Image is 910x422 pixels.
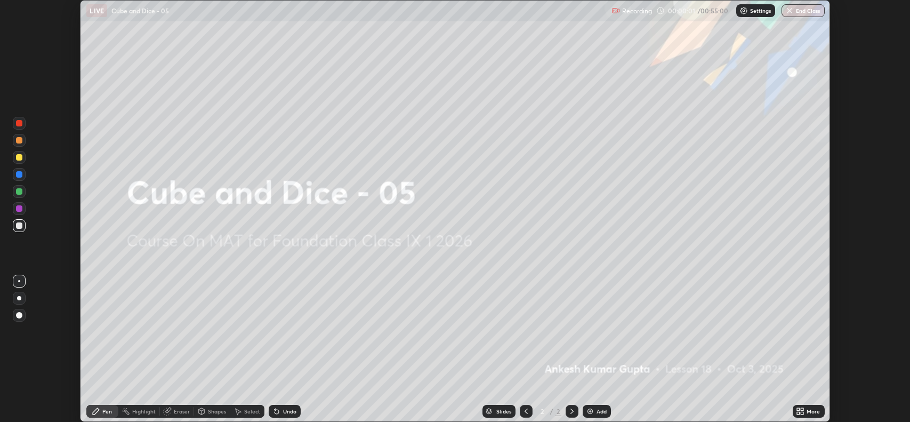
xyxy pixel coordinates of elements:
div: / [550,408,553,415]
img: add-slide-button [586,407,594,416]
div: Select [244,409,260,414]
div: More [807,409,820,414]
img: class-settings-icons [739,6,748,15]
p: Cube and Dice - 05 [111,6,169,15]
div: Pen [102,409,112,414]
p: Recording [622,7,652,15]
img: end-class-cross [785,6,794,15]
div: Slides [496,409,511,414]
div: 2 [537,408,547,415]
div: Undo [283,409,296,414]
div: Eraser [174,409,190,414]
img: recording.375f2c34.svg [611,6,620,15]
div: 2 [555,407,561,416]
p: LIVE [90,6,104,15]
p: Settings [750,8,771,13]
button: End Class [782,4,825,17]
div: Highlight [132,409,156,414]
div: Add [597,409,607,414]
div: Shapes [208,409,226,414]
